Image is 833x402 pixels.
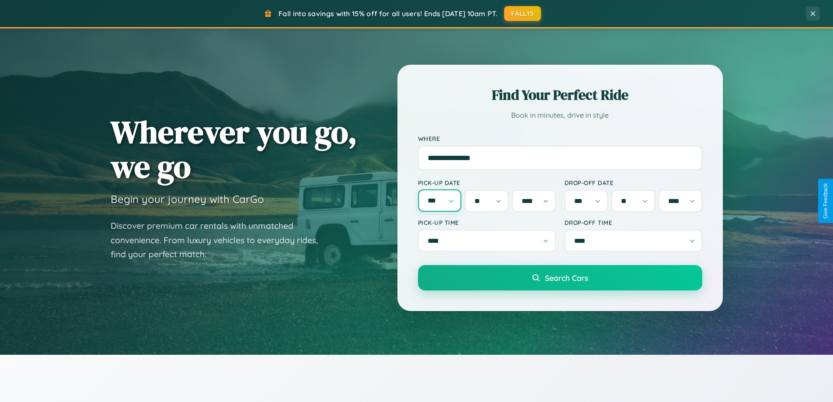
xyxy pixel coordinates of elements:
[111,219,329,262] p: Discover premium car rentals with unmatched convenience. From luxury vehicles to everyday rides, ...
[565,219,702,226] label: Drop-off Time
[418,219,556,226] label: Pick-up Time
[111,192,264,206] h3: Begin your journey with CarGo
[279,9,498,18] span: Fall into savings with 15% off for all users! Ends [DATE] 10am PT.
[111,115,357,184] h1: Wherever you go, we go
[823,183,829,219] div: Give Feedback
[418,109,702,122] p: Book in minutes, drive in style
[504,6,541,21] button: FALL15
[565,179,702,186] label: Drop-off Date
[545,273,588,283] span: Search Cars
[418,265,702,290] button: Search Cars
[418,135,702,142] label: Where
[418,179,556,186] label: Pick-up Date
[418,85,702,105] h2: Find Your Perfect Ride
